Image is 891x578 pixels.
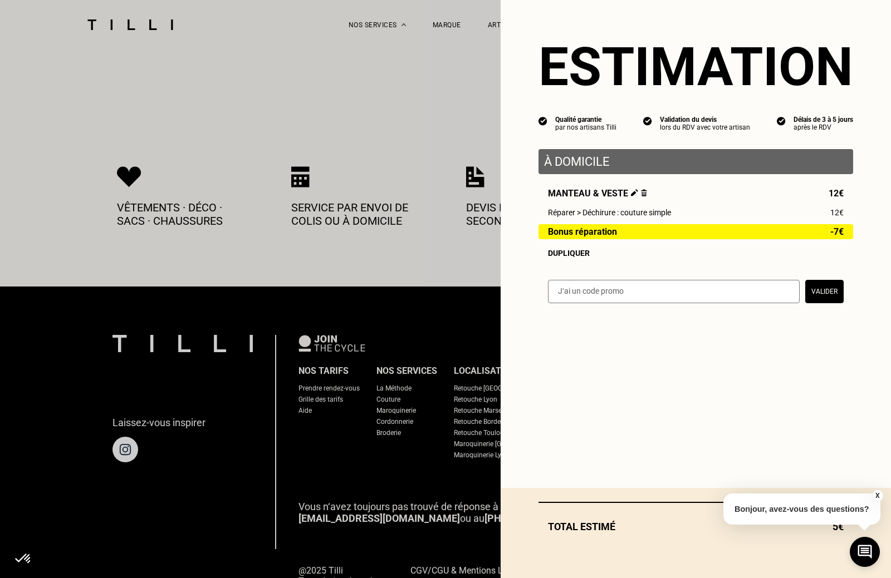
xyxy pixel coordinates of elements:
div: Total estimé [538,521,853,532]
div: par nos artisans Tilli [555,123,616,131]
div: Délais de 3 à 5 jours [794,116,853,123]
div: après le RDV [794,123,853,131]
p: Bonjour, avez-vous des questions? [723,493,880,525]
img: icon list info [777,116,786,126]
span: -7€ [830,227,844,236]
img: icon list info [538,116,547,126]
p: À domicile [544,155,848,169]
span: Manteau & veste [548,188,647,199]
img: Supprimer [641,189,647,196]
button: Valider [805,280,844,303]
div: Validation du devis [660,116,750,123]
section: Estimation [538,36,853,98]
span: 12€ [830,208,844,217]
span: Bonus réparation [548,227,617,236]
div: lors du RDV avec votre artisan [660,123,750,131]
span: Réparer > Déchirure : couture simple [548,208,671,217]
button: X [872,490,883,502]
img: icon list info [643,116,652,126]
div: Dupliquer [548,249,844,258]
img: Éditer [631,189,638,196]
input: J‘ai un code promo [548,280,800,303]
span: 12€ [829,188,844,199]
div: Qualité garantie [555,116,616,123]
